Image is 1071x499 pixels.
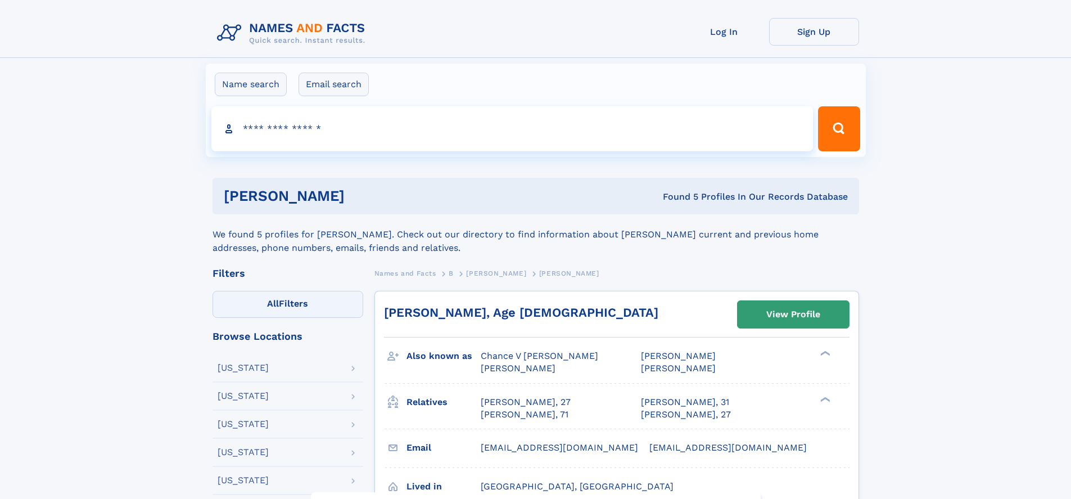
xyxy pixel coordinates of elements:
[466,266,526,280] a: [PERSON_NAME]
[818,106,860,151] button: Search Button
[504,191,848,203] div: Found 5 Profiles In Our Records Database
[213,268,363,278] div: Filters
[481,363,555,374] span: [PERSON_NAME]
[215,73,287,96] label: Name search
[641,408,731,421] a: [PERSON_NAME], 27
[738,301,849,328] a: View Profile
[466,269,526,277] span: [PERSON_NAME]
[649,442,807,453] span: [EMAIL_ADDRESS][DOMAIN_NAME]
[218,448,269,457] div: [US_STATE]
[766,302,820,327] div: View Profile
[641,350,716,361] span: [PERSON_NAME]
[218,392,269,401] div: [US_STATE]
[218,476,269,485] div: [US_STATE]
[213,291,363,318] label: Filters
[817,395,831,403] div: ❯
[299,73,369,96] label: Email search
[539,269,599,277] span: [PERSON_NAME]
[641,363,716,374] span: [PERSON_NAME]
[267,298,279,309] span: All
[211,106,814,151] input: search input
[481,442,638,453] span: [EMAIL_ADDRESS][DOMAIN_NAME]
[449,266,454,280] a: B
[213,331,363,341] div: Browse Locations
[213,18,374,48] img: Logo Names and Facts
[224,189,504,203] h1: [PERSON_NAME]
[213,214,859,255] div: We found 5 profiles for [PERSON_NAME]. Check out our directory to find information about [PERSON_...
[817,350,831,357] div: ❯
[481,396,571,408] a: [PERSON_NAME], 27
[384,305,658,320] a: [PERSON_NAME], Age [DEMOGRAPHIC_DATA]
[406,347,481,366] h3: Also known as
[406,393,481,412] h3: Relatives
[374,266,436,280] a: Names and Facts
[481,350,598,361] span: Chance V [PERSON_NAME]
[449,269,454,277] span: B
[481,481,674,492] span: [GEOGRAPHIC_DATA], [GEOGRAPHIC_DATA]
[218,420,269,429] div: [US_STATE]
[406,438,481,457] h3: Email
[641,396,729,408] a: [PERSON_NAME], 31
[218,363,269,372] div: [US_STATE]
[679,18,769,46] a: Log In
[769,18,859,46] a: Sign Up
[406,477,481,496] h3: Lived in
[481,408,568,421] a: [PERSON_NAME], 71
